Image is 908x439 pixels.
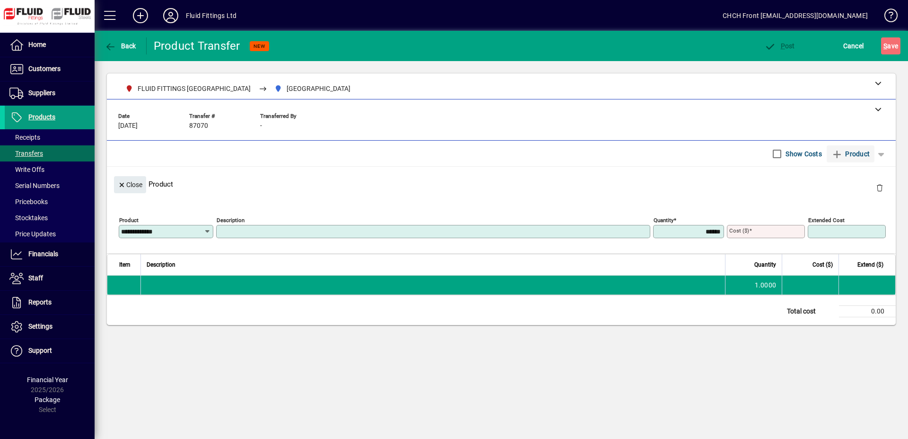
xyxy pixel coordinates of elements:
span: Stocktakes [9,214,48,222]
span: Reports [28,298,52,306]
button: Save [881,37,900,54]
a: Settings [5,315,95,339]
span: Description [147,260,175,270]
div: Product [107,167,896,201]
div: CHCH Front [EMAIL_ADDRESS][DOMAIN_NAME] [723,8,868,23]
span: Receipts [9,134,40,141]
mat-label: Quantity [654,217,673,224]
span: Extend ($) [857,260,883,270]
mat-label: Extended Cost [808,217,845,224]
button: Close [114,176,146,193]
a: Transfers [5,145,95,161]
span: Products [28,113,55,121]
span: Serial Numbers [9,182,60,189]
span: 87070 [189,122,208,130]
span: Quantity [754,260,776,270]
span: - [260,122,262,130]
div: Product Transfer [154,38,240,54]
span: Cancel [843,38,864,54]
app-page-header-button: Close [112,180,148,188]
a: Write Offs [5,161,95,178]
span: Support [28,347,52,354]
span: Back [105,42,136,50]
app-page-header-button: Delete [868,183,891,192]
span: P [781,42,785,50]
mat-label: Cost ($) [729,227,749,234]
span: Pricebooks [9,198,48,206]
span: Home [28,41,46,48]
span: Financial Year [27,376,68,384]
a: Receipts [5,129,95,145]
button: Post [762,37,797,54]
button: Cancel [841,37,866,54]
app-page-header-button: Back [95,37,147,54]
td: Total cost [782,306,839,317]
a: Stocktakes [5,210,95,226]
span: Item [119,260,131,270]
span: Price Updates [9,230,56,238]
a: Price Updates [5,226,95,242]
span: NEW [253,43,265,49]
span: Staff [28,274,43,282]
button: Back [102,37,139,54]
span: Package [35,396,60,403]
span: ost [764,42,795,50]
label: Show Costs [784,149,822,159]
span: [DATE] [118,122,138,130]
span: Suppliers [28,89,55,97]
span: Cost ($) [812,260,833,270]
span: Close [118,177,142,193]
button: Delete [868,176,891,199]
a: Knowledge Base [877,2,896,33]
a: Home [5,33,95,57]
span: Settings [28,323,52,330]
span: Transfers [9,150,43,157]
a: Customers [5,57,95,81]
a: Reports [5,291,95,314]
td: 0.00 [839,306,896,317]
span: Financials [28,250,58,258]
span: S [883,42,887,50]
div: Fluid Fittings Ltd [186,8,236,23]
a: Support [5,339,95,363]
mat-label: Description [217,217,244,224]
a: Financials [5,242,95,266]
a: Staff [5,267,95,290]
a: Serial Numbers [5,178,95,194]
span: Write Offs [9,166,44,173]
td: 1.0000 [725,276,782,295]
button: Add [125,7,156,24]
button: Profile [156,7,186,24]
mat-label: Product [119,217,139,224]
span: Customers [28,65,61,72]
span: ave [883,38,898,54]
a: Pricebooks [5,194,95,210]
a: Suppliers [5,81,95,105]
